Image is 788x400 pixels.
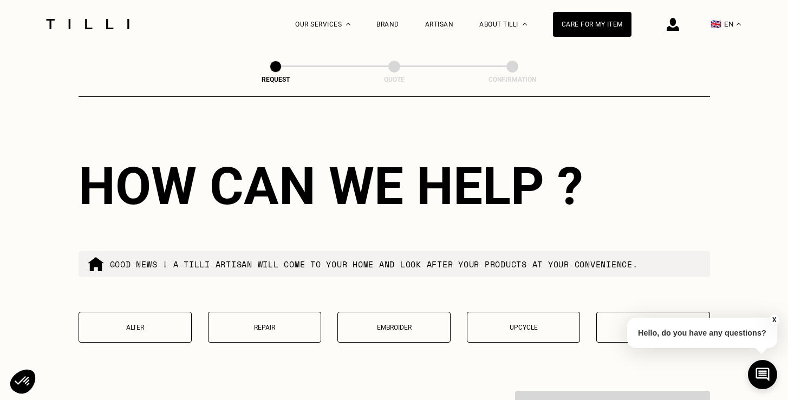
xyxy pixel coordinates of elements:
[769,314,780,326] button: X
[214,324,315,331] p: Repair
[711,19,721,29] span: 🇬🇧
[667,18,679,31] img: login icon
[337,312,451,343] button: Embroider
[343,324,445,331] p: Embroider
[42,19,133,29] img: Tilli seamstress service logo
[340,76,448,83] div: Quote
[602,324,704,331] p: Create
[458,76,566,83] div: Confirmation
[596,312,709,343] button: Create
[222,76,330,83] div: Request
[467,312,580,343] button: Upcycle
[110,258,638,270] p: Good news ! A tilli artisan will come to your home and look after your products at your convenience.
[627,318,777,348] p: Hello, do you have any questions?
[425,21,454,28] a: Artisan
[87,255,105,273] img: commande à domicile
[79,312,192,343] button: Alter
[553,12,631,37] a: Care for my item
[376,21,399,28] a: Brand
[79,156,710,217] div: How can we help ?
[737,23,741,25] img: menu déroulant
[346,23,350,25] img: Dropdown menu
[208,312,321,343] button: Repair
[523,23,527,25] img: About dropdown menu
[84,324,186,331] p: Alter
[473,324,574,331] p: Upcycle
